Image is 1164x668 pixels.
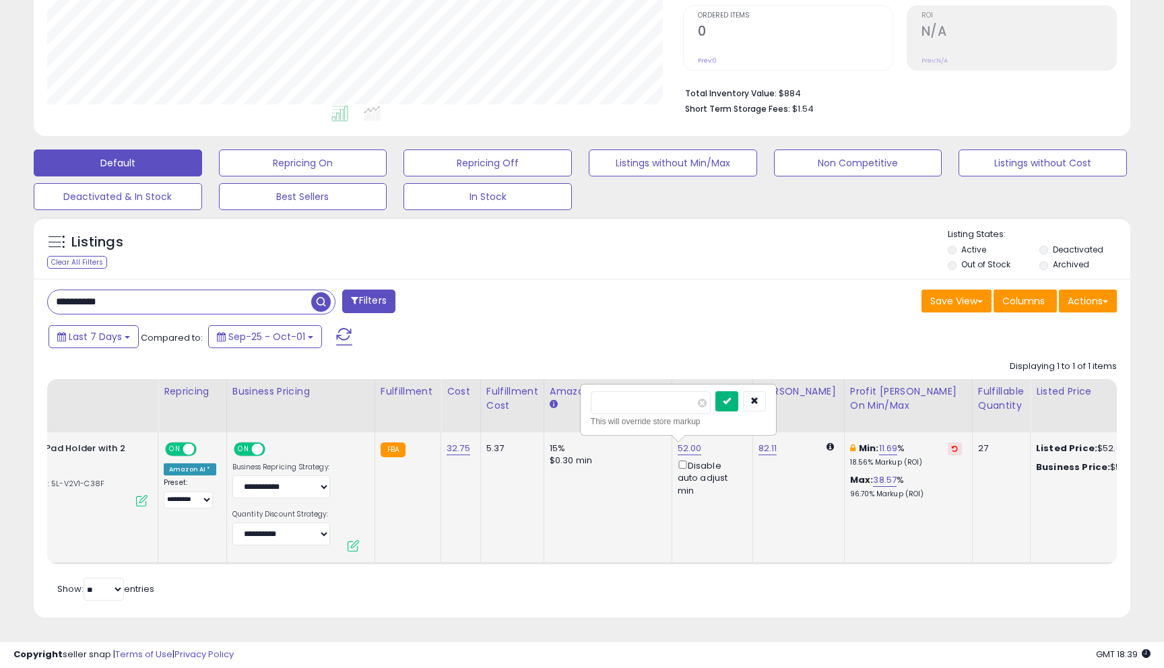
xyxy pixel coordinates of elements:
[685,103,790,114] b: Short Term Storage Fees:
[13,648,234,661] div: seller snap | |
[381,442,406,457] small: FBA
[174,648,234,661] a: Privacy Policy
[685,88,777,99] b: Total Inventory Value:
[69,330,122,343] span: Last 7 Days
[550,455,661,467] div: $0.30 min
[141,331,203,344] span: Compared to:
[961,244,986,255] label: Active
[47,256,107,269] div: Clear All Filters
[403,183,572,210] button: In Stock
[71,233,123,252] h5: Listings
[922,12,1116,20] span: ROI
[685,84,1107,100] li: $884
[850,385,967,413] div: Profit [PERSON_NAME] on Min/Max
[208,325,322,348] button: Sep-25 - Oct-01
[1002,294,1045,308] span: Columns
[698,57,717,65] small: Prev: 0
[922,24,1116,42] h2: N/A
[1053,244,1103,255] label: Deactivated
[550,385,666,399] div: Amazon Fees
[164,478,216,508] div: Preset:
[486,385,538,413] div: Fulfillment Cost
[850,490,962,499] p: 96.70% Markup (ROI)
[1036,442,1148,455] div: $52.00
[948,228,1130,241] p: Listing States:
[447,442,470,455] a: 32.75
[774,149,942,176] button: Non Competitive
[342,290,395,313] button: Filters
[48,325,139,348] button: Last 7 Days
[698,12,893,20] span: Ordered Items
[844,379,972,432] th: The percentage added to the cost of goods (COGS) that forms the calculator for Min & Max prices.
[164,463,216,475] div: Amazon AI *
[115,648,172,661] a: Terms of Use
[232,510,330,519] label: Quantity Discount Strategy:
[1036,461,1110,473] b: Business Price:
[698,24,893,42] h2: 0
[13,648,63,661] strong: Copyright
[235,444,252,455] span: ON
[164,385,221,399] div: Repricing
[447,385,475,399] div: Cost
[34,183,202,210] button: Deactivated & In Stock
[263,444,284,455] span: OFF
[550,399,558,411] small: Amazon Fees.
[232,385,369,399] div: Business Pricing
[678,442,702,455] a: 52.00
[591,415,766,428] div: This will override store markup
[959,149,1127,176] button: Listings without Cost
[219,183,387,210] button: Best Sellers
[1096,648,1151,661] span: 2025-10-9 18:39 GMT
[850,474,962,499] div: %
[1036,385,1153,399] div: Listed Price
[381,385,435,399] div: Fulfillment
[978,442,1020,455] div: 27
[34,149,202,176] button: Default
[22,478,104,489] span: | SKU: 5L-V2V1-C38F
[486,442,533,455] div: 5.37
[1036,442,1097,455] b: Listed Price:
[879,442,898,455] a: 11.69
[978,385,1025,413] div: Fulfillable Quantity
[589,149,757,176] button: Listings without Min/Max
[195,444,216,455] span: OFF
[850,442,962,467] div: %
[228,330,305,343] span: Sep-25 - Oct-01
[922,57,948,65] small: Prev: N/A
[758,442,777,455] a: 82.11
[1059,290,1117,312] button: Actions
[994,290,1057,312] button: Columns
[232,463,330,472] label: Business Repricing Strategy:
[758,385,839,399] div: [PERSON_NAME]
[678,458,742,497] div: Disable auto adjust min
[57,582,154,595] span: Show: entries
[792,102,814,115] span: $1.54
[403,149,572,176] button: Repricing Off
[850,473,874,486] b: Max:
[873,473,897,487] a: 38.57
[1036,461,1148,473] div: $52
[850,458,962,467] p: 18.56% Markup (ROI)
[219,149,387,176] button: Repricing On
[550,442,661,455] div: 15%
[166,444,183,455] span: ON
[859,442,879,455] b: Min:
[922,290,992,312] button: Save View
[1010,360,1117,373] div: Displaying 1 to 1 of 1 items
[961,259,1010,270] label: Out of Stock
[1053,259,1089,270] label: Archived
